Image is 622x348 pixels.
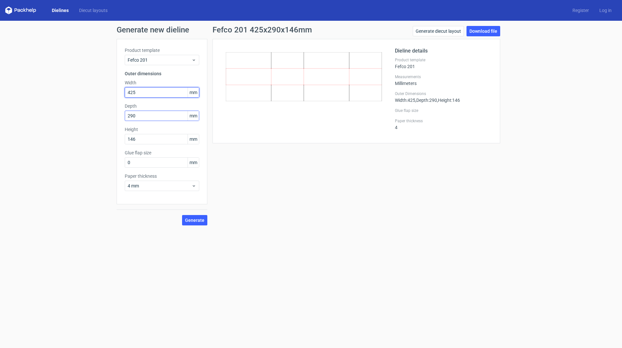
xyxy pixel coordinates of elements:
[188,158,199,167] span: mm
[395,57,492,69] div: Fefco 201
[117,26,505,34] h1: Generate new dieline
[437,98,460,103] span: , Height : 146
[125,150,199,156] label: Glue flap size
[395,98,415,103] span: Width : 425
[213,26,312,34] h1: Fefco 201 425x290x146mm
[128,183,191,189] span: 4 mm
[47,7,74,14] a: Dielines
[185,218,204,222] span: Generate
[395,118,492,130] div: 4
[395,74,492,86] div: Millimeters
[395,57,492,63] label: Product template
[395,91,492,96] label: Outer Dimensions
[188,134,199,144] span: mm
[395,118,492,124] label: Paper thickness
[125,173,199,179] label: Paper thickness
[415,98,437,103] span: , Depth : 290
[413,26,464,36] a: Generate diecut layout
[125,79,199,86] label: Width
[395,47,492,55] h2: Dieline details
[594,7,617,14] a: Log in
[128,57,191,63] span: Fefco 201
[188,88,199,97] span: mm
[74,7,113,14] a: Diecut layouts
[188,111,199,121] span: mm
[125,70,199,77] h3: Outer dimensions
[395,74,492,79] label: Measurements
[125,126,199,133] label: Height
[466,26,500,36] a: Download file
[567,7,594,14] a: Register
[125,47,199,54] label: Product template
[125,103,199,109] label: Depth
[395,108,492,113] label: Glue flap size
[182,215,207,225] button: Generate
